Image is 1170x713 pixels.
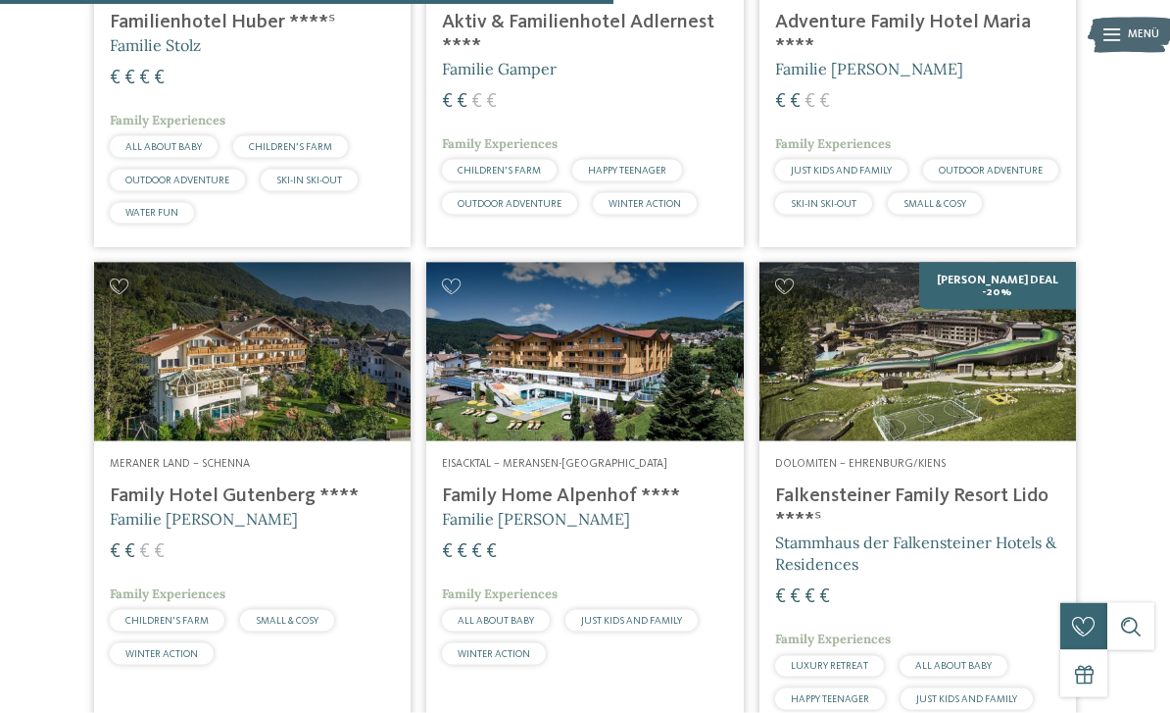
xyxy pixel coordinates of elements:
[458,199,561,209] span: OUTDOOR ADVENTURE
[775,135,891,152] span: Family Experiences
[581,616,682,626] span: JUST KIDS AND FAMILY
[125,649,198,659] span: WINTER ACTION
[775,631,891,647] span: Family Experiences
[256,616,318,626] span: SMALL & COSY
[804,92,815,112] span: €
[124,69,135,88] span: €
[442,586,558,602] span: Family Experiences
[790,587,801,607] span: €
[458,616,534,626] span: ALL ABOUT BABY
[791,199,856,209] span: SKI-IN SKI-OUT
[94,263,411,441] img: Family Hotel Gutenberg ****
[110,484,395,508] h4: Family Hotel Gutenberg ****
[588,166,666,176] span: HAPPY TEENAGER
[139,69,150,88] span: €
[442,484,727,508] h4: Family Home Alpenhof ****
[486,542,497,562] span: €
[442,92,453,112] span: €
[249,142,332,152] span: CHILDREN’S FARM
[775,533,1056,574] span: Stammhaus der Falkensteiner Hotels & Residences
[442,135,558,152] span: Family Experiences
[486,92,497,112] span: €
[426,263,743,441] img: Family Home Alpenhof ****
[903,199,966,209] span: SMALL & COSY
[125,208,178,218] span: WATER FUN
[916,694,1017,704] span: JUST KIDS AND FAMILY
[110,35,201,55] span: Familie Stolz
[775,458,946,470] span: Dolomiten – Ehrenburg/Kiens
[139,542,150,562] span: €
[804,587,815,607] span: €
[775,484,1060,532] h4: Falkensteiner Family Resort Lido ****ˢ
[458,166,541,176] span: CHILDREN’S FARM
[110,509,298,529] span: Familie [PERSON_NAME]
[759,263,1076,441] img: Familienhotels gesucht? Hier findet ihr die besten!
[939,166,1043,176] span: OUTDOOR ADVENTURE
[609,199,681,209] span: WINTER ACTION
[276,176,342,185] span: SKI-IN SKI-OUT
[442,458,667,470] span: Eisacktal – Meransen-[GEOGRAPHIC_DATA]
[790,92,801,112] span: €
[110,11,395,34] h4: Familienhotel Huber ****ˢ
[110,542,121,562] span: €
[110,586,225,602] span: Family Experiences
[457,542,467,562] span: €
[125,142,202,152] span: ALL ABOUT BABY
[110,458,250,470] span: Meraner Land – Schenna
[775,587,786,607] span: €
[775,11,1060,58] h4: Adventure Family Hotel Maria ****
[442,509,630,529] span: Familie [PERSON_NAME]
[775,59,963,78] span: Familie [PERSON_NAME]
[819,587,830,607] span: €
[442,11,727,58] h4: Aktiv & Familienhotel Adlernest ****
[775,92,786,112] span: €
[124,542,135,562] span: €
[458,649,530,659] span: WINTER ACTION
[791,661,868,671] span: LUXURY RETREAT
[442,59,557,78] span: Familie Gamper
[791,694,869,704] span: HAPPY TEENAGER
[125,176,229,185] span: OUTDOOR ADVENTURE
[819,92,830,112] span: €
[110,112,225,128] span: Family Experiences
[471,92,482,112] span: €
[791,166,892,176] span: JUST KIDS AND FAMILY
[915,661,992,671] span: ALL ABOUT BABY
[442,542,453,562] span: €
[125,616,209,626] span: CHILDREN’S FARM
[154,542,165,562] span: €
[110,69,121,88] span: €
[471,542,482,562] span: €
[154,69,165,88] span: €
[457,92,467,112] span: €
